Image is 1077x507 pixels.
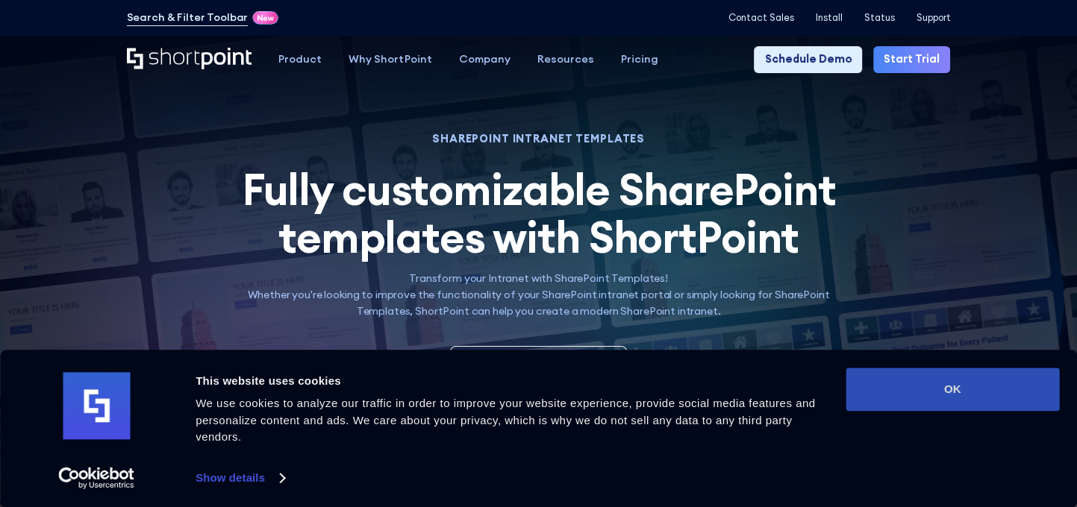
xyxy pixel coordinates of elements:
[335,46,445,73] a: Why ShortPoint
[524,46,608,73] a: Resources
[537,51,594,68] div: Resources
[196,397,815,443] span: We use cookies to analyze our traffic in order to improve your website experience, provide social...
[127,10,249,26] a: Search & Filter Toolbar
[450,346,628,389] a: Get started [DATE]!
[916,12,950,23] a: Support
[445,46,523,73] a: Company
[223,134,853,144] h1: SHAREPOINT INTRANET TEMPLATES
[31,467,162,489] a: Usercentrics Cookiebot - opens in a new window
[349,51,431,68] div: Why ShortPoint
[278,51,322,68] div: Product
[621,51,658,68] div: Pricing
[809,335,1077,507] iframe: Chat Widget
[873,46,951,73] a: Start Trial
[63,373,130,440] img: logo
[196,467,284,489] a: Show details
[242,162,836,263] span: Fully customizable SharePoint templates with ShortPoint
[223,271,853,319] p: Transform your Intranet with SharePoint Templates! Whether you're looking to improve the function...
[608,46,672,73] a: Pricing
[265,46,335,73] a: Product
[458,51,510,68] div: Company
[196,372,828,390] div: This website uses cookies
[846,368,1059,411] button: OK
[754,46,862,73] a: Schedule Demo
[728,12,794,23] a: Contact Sales
[127,48,252,71] a: Home
[864,12,895,23] a: Status
[816,12,843,23] a: Install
